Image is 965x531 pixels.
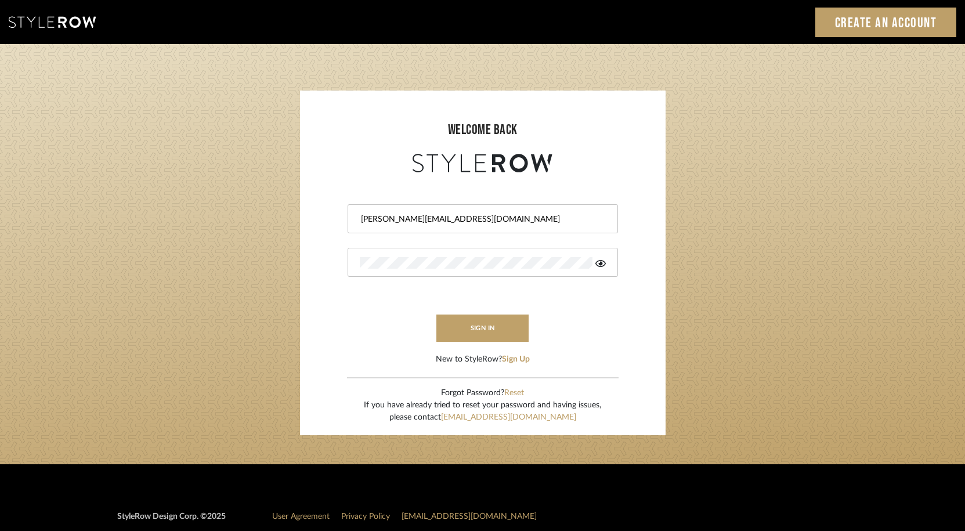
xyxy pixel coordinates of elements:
[364,399,601,424] div: If you have already tried to reset your password and having issues, please contact
[502,353,530,366] button: Sign Up
[436,353,530,366] div: New to StyleRow?
[364,387,601,399] div: Forgot Password?
[272,512,330,521] a: User Agreement
[504,387,524,399] button: Reset
[341,512,390,521] a: Privacy Policy
[436,315,529,342] button: sign in
[441,413,576,421] a: [EMAIL_ADDRESS][DOMAIN_NAME]
[402,512,537,521] a: [EMAIL_ADDRESS][DOMAIN_NAME]
[312,120,654,140] div: welcome back
[815,8,957,37] a: Create an Account
[360,214,603,225] input: Email Address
